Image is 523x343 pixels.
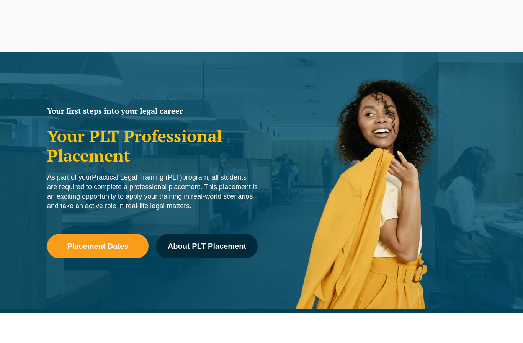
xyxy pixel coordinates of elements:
a: Practical Legal Training (PLT) [92,173,182,181]
h1: Your PLT Professional Placement [47,126,258,165]
span: About PLT Placement [168,242,246,250]
a: Placement Dates [47,234,149,258]
h2: Your first steps into your legal career [47,107,258,115]
span: Placement Dates [67,242,128,250]
a: About PLT Placement [156,234,258,258]
span: As part of your program, all students are required to complete a professional placement. This pla... [47,173,258,210]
